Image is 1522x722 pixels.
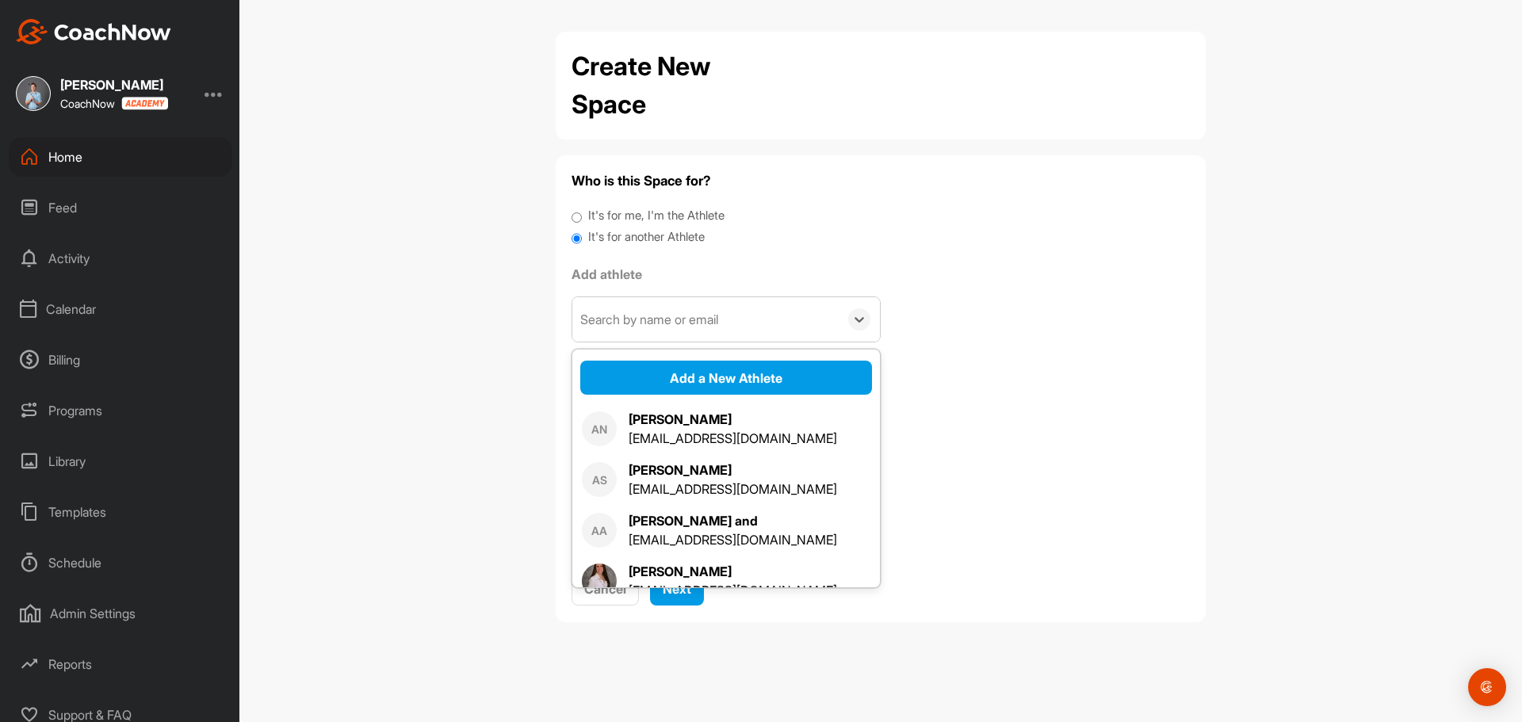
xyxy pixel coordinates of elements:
[9,594,232,633] div: Admin Settings
[582,462,617,497] div: AS
[1468,668,1506,706] div: Open Intercom Messenger
[9,644,232,684] div: Reports
[629,581,837,600] div: [EMAIL_ADDRESS][DOMAIN_NAME]
[629,530,837,549] div: [EMAIL_ADDRESS][DOMAIN_NAME]
[582,563,617,598] img: square_0130d71d7af5016a994ab2a4150ea8d7.jpg
[629,460,837,479] div: [PERSON_NAME]
[580,310,718,329] div: Search by name or email
[9,441,232,481] div: Library
[572,48,786,124] h2: Create New Space
[582,513,617,548] div: AA
[582,411,617,446] div: AN
[629,429,837,448] div: [EMAIL_ADDRESS][DOMAIN_NAME]
[9,391,232,430] div: Programs
[629,511,837,530] div: [PERSON_NAME] and
[629,562,837,581] div: [PERSON_NAME]
[16,76,51,111] img: square_81347fb2ab9f129070b2544b3bdef3f2.jpg
[9,543,232,583] div: Schedule
[121,97,168,110] img: CoachNow acadmey
[9,492,232,532] div: Templates
[16,19,171,44] img: CoachNow
[572,265,881,284] label: Add athlete
[580,361,872,395] button: Add a New Athlete
[572,571,639,605] button: Cancel
[9,239,232,278] div: Activity
[663,581,691,597] span: Next
[9,340,232,380] div: Billing
[629,410,837,429] div: [PERSON_NAME]
[584,581,626,597] span: Cancel
[9,289,232,329] div: Calendar
[588,207,725,225] label: It's for me, I'm the Athlete
[650,571,704,605] button: Next
[9,188,232,227] div: Feed
[9,137,232,177] div: Home
[60,78,168,91] div: [PERSON_NAME]
[588,228,705,246] label: It's for another Athlete
[60,97,168,110] div: CoachNow
[572,171,1190,191] h4: Who is this Space for?
[629,479,837,499] div: [EMAIL_ADDRESS][DOMAIN_NAME]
